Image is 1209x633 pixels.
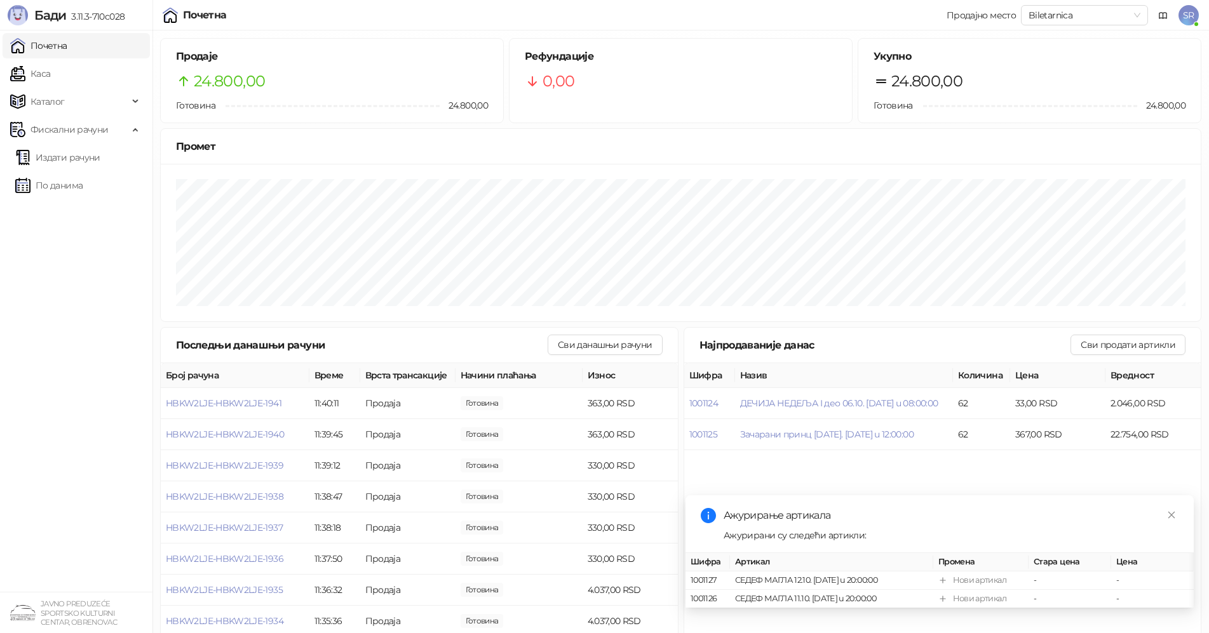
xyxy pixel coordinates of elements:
span: close [1167,510,1176,519]
span: Фискални рачуни [30,117,108,142]
th: Количина [953,363,1010,388]
div: Ажурирани су следећи артикли: [724,528,1179,542]
th: Цена [1111,553,1194,571]
span: 0,00 [543,69,574,93]
td: 62 [953,388,1010,419]
th: Шифра [686,553,730,571]
a: Издати рачуни [15,145,100,170]
span: Каталог [30,89,65,114]
td: 363,00 RSD [583,388,678,419]
td: 2.046,00 RSD [1105,388,1201,419]
td: 330,00 RSD [583,481,678,512]
div: Најпродаваније данас [699,337,1071,353]
div: Нови артикал [953,592,1006,605]
button: HBKW2LJE-HBKW2LJE-1934 [166,615,283,627]
td: - [1029,590,1111,608]
td: 62 [953,419,1010,450]
button: HBKW2LJE-HBKW2LJE-1936 [166,553,283,564]
img: 64x64-companyLogo-4a28e1f8-f217-46d7-badd-69a834a81aaf.png [10,600,36,625]
div: Продајно место [947,11,1016,20]
h5: Рефундације [525,49,837,64]
td: СЕДЕФ МАГЛА 11.10. [DATE] u 20:00:00 [730,590,933,608]
td: 1001126 [686,590,730,608]
span: Готовина [176,100,215,111]
th: Вредност [1105,363,1201,388]
th: Шифра [684,363,735,388]
span: 363,00 [461,427,504,441]
span: Biletarnica [1029,6,1140,25]
td: Продаја [360,450,456,481]
th: Врста трансакције [360,363,456,388]
td: 22.754,00 RSD [1105,419,1201,450]
button: HBKW2LJE-HBKW2LJE-1935 [166,584,283,596]
button: HBKW2LJE-HBKW2LJE-1938 [166,491,283,502]
span: 3.11.3-710c028 [66,11,125,22]
td: Продаја [360,419,456,450]
button: 1001124 [689,397,719,409]
div: Ажурирање артикала [724,508,1179,523]
td: 367,00 RSD [1010,419,1105,450]
span: 363,00 [461,396,504,410]
td: Продаја [360,543,456,575]
a: Каса [10,61,50,86]
img: Logo [8,5,28,25]
td: Продаја [360,575,456,606]
button: HBKW2LJE-HBKW2LJE-1940 [166,429,284,440]
th: Начини плаћања [456,363,583,388]
a: Документација [1153,5,1173,25]
button: HBKW2LJE-HBKW2LJE-1941 [166,397,281,409]
button: ДЕЧИЈА НЕДЕЉА I део 06.10. [DATE] u 08:00:00 [740,397,938,409]
th: Промена [933,553,1029,571]
th: Време [309,363,360,388]
div: Почетна [183,10,227,20]
span: 330,00 [461,521,504,535]
td: 4.037,00 RSD [583,575,678,606]
span: 330,00 [461,458,504,472]
td: Продаја [360,388,456,419]
td: 11:39:12 [309,450,360,481]
td: - [1029,571,1111,590]
span: Бади [34,8,66,23]
td: 11:38:18 [309,512,360,543]
td: 11:40:11 [309,388,360,419]
span: 24.800,00 [1137,98,1185,112]
td: 11:39:45 [309,419,360,450]
th: Назив [735,363,954,388]
span: info-circle [701,508,716,523]
button: HBKW2LJE-HBKW2LJE-1937 [166,522,283,533]
th: Цена [1010,363,1105,388]
td: 1001127 [686,571,730,590]
td: 363,00 RSD [583,419,678,450]
button: Сви продати артикли [1071,335,1185,355]
td: СЕДЕФ МАГЛА 12.10. [DATE] u 20:00:00 [730,571,933,590]
td: Продаја [360,481,456,512]
a: Почетна [10,33,67,58]
button: 1001125 [689,429,718,440]
td: - [1111,590,1194,608]
button: Зачарани принц [DATE]. [DATE] u 12:00:00 [740,429,914,440]
td: 11:36:32 [309,575,360,606]
div: Промет [176,138,1185,154]
td: 11:37:50 [309,543,360,575]
td: 330,00 RSD [583,512,678,543]
div: Нови артикал [953,574,1006,587]
span: Готовина [874,100,913,111]
a: По данима [15,173,83,198]
span: 24.800,00 [440,98,488,112]
td: 11:38:47 [309,481,360,512]
button: HBKW2LJE-HBKW2LJE-1939 [166,460,283,471]
a: Close [1165,508,1179,522]
th: Број рачуна [161,363,309,388]
td: - [1111,571,1194,590]
h5: Продаје [176,49,488,64]
span: 4.037,00 [461,583,504,597]
span: 24.800,00 [891,69,962,93]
